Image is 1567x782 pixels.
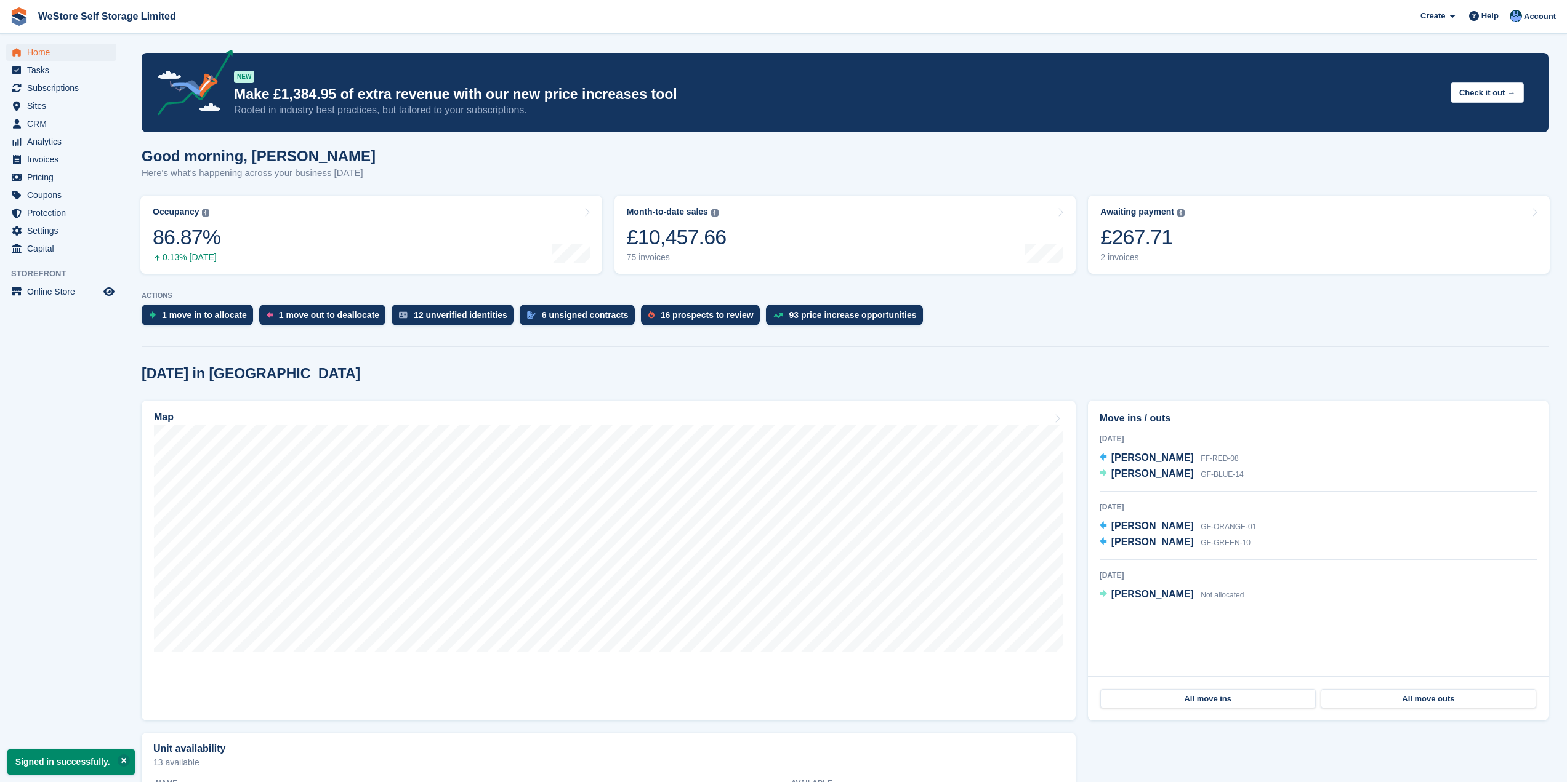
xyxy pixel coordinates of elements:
[1524,10,1556,23] span: Account
[1177,209,1185,217] img: icon-info-grey-7440780725fd019a000dd9b08b2336e03edf1995a4989e88bcd33f0948082b44.svg
[1100,450,1239,466] a: [PERSON_NAME] FF-RED-08
[789,310,917,320] div: 93 price increase opportunities
[1420,10,1445,22] span: Create
[627,207,708,217] div: Month-to-date sales
[27,62,101,79] span: Tasks
[614,196,1076,274] a: Month-to-date sales £10,457.66 75 invoices
[392,305,520,332] a: 12 unverified identities
[1321,689,1536,709] a: All move outs
[1100,466,1244,482] a: [PERSON_NAME] GF-BLUE-14
[10,7,28,26] img: stora-icon-8386f47178a22dfd0bd8f6a31ec36ba5ce8667c1dd55bd0f319d3a0aa187defe.svg
[527,311,536,319] img: contract_signature_icon-13c848040528278c33f63329250d36e43548de30e8caae1d1a13099fd9432cc5.svg
[1100,689,1316,709] a: All move ins
[1100,252,1185,263] div: 2 invoices
[27,204,101,221] span: Protection
[6,169,116,186] a: menu
[7,749,135,775] p: Signed in successfully.
[399,311,408,319] img: verify_identity-adf6edd0f0f0b5bbfe63781bf79b02c33cf7c696d77639b501bdc392416b5a36.svg
[6,151,116,168] a: menu
[6,186,116,204] a: menu
[27,283,101,300] span: Online Store
[234,71,254,83] div: NEW
[142,292,1549,300] p: ACTIONS
[1100,501,1537,513] div: [DATE]
[6,222,116,239] a: menu
[1451,82,1524,103] button: Check it out →
[153,743,225,754] h2: Unit availability
[1201,522,1256,531] span: GF-ORANGE-01
[27,169,101,186] span: Pricing
[27,115,101,132] span: CRM
[27,222,101,239] span: Settings
[6,204,116,221] a: menu
[259,305,392,332] a: 1 move out to deallocate
[153,225,220,250] div: 86.87%
[6,97,116,114] a: menu
[142,305,259,332] a: 1 move in to allocate
[1100,587,1244,603] a: [PERSON_NAME] Not allocated
[6,44,116,61] a: menu
[27,133,101,150] span: Analytics
[234,103,1441,117] p: Rooted in industry best practices, but tailored to your subscriptions.
[1510,10,1522,22] img: Joanne Goff
[661,310,754,320] div: 16 prospects to review
[147,50,233,120] img: price-adjustments-announcement-icon-8257ccfd72463d97f412b2fc003d46551f7dbcb40ab6d574587a9cd5c0d94...
[542,310,629,320] div: 6 unsigned contracts
[11,268,123,280] span: Storefront
[1201,470,1243,479] span: GF-BLUE-14
[142,148,376,164] h1: Good morning, [PERSON_NAME]
[711,209,719,217] img: icon-info-grey-7440780725fd019a000dd9b08b2336e03edf1995a4989e88bcd33f0948082b44.svg
[149,311,156,319] img: move_ins_to_allocate_icon-fdf77a2bb77ea45bf5b3d319d69a93e2d87916cf1d5bf7949dd705db3b84f3ca.svg
[773,313,783,318] img: price_increase_opportunities-93ffe204e8149a01c8c9dc8f82e8f89637d9d84a8eef4429ea346261dce0b2c0.svg
[1100,519,1257,535] a: [PERSON_NAME] GF-ORANGE-01
[766,305,929,332] a: 93 price increase opportunities
[627,252,727,263] div: 75 invoices
[27,186,101,204] span: Coupons
[6,133,116,150] a: menu
[1111,537,1194,547] span: [PERSON_NAME]
[6,240,116,257] a: menu
[279,310,379,320] div: 1 move out to deallocate
[140,196,602,274] a: Occupancy 86.87% 0.13% [DATE]
[6,283,116,300] a: menu
[1100,535,1251,551] a: [PERSON_NAME] GF-GREEN-10
[267,311,273,319] img: move_outs_to_deallocate_icon-f764333ba52eb49d3ac5e1228854f67142a1ed5810a6f6cc68b1a99e826820c5.svg
[234,86,1441,103] p: Make £1,384.95 of extra revenue with our new price increases tool
[153,252,220,263] div: 0.13% [DATE]
[6,79,116,97] a: menu
[27,79,101,97] span: Subscriptions
[1100,433,1537,444] div: [DATE]
[1088,196,1550,274] a: Awaiting payment £267.71 2 invoices
[154,412,174,423] h2: Map
[1201,454,1238,463] span: FF-RED-08
[162,310,247,320] div: 1 move in to allocate
[202,209,209,217] img: icon-info-grey-7440780725fd019a000dd9b08b2336e03edf1995a4989e88bcd33f0948082b44.svg
[1100,207,1174,217] div: Awaiting payment
[1481,10,1499,22] span: Help
[102,284,116,299] a: Preview store
[520,305,641,332] a: 6 unsigned contracts
[1201,538,1251,547] span: GF-GREEN-10
[648,311,655,319] img: prospect-51fa495bee0391a8d652442698ab0144808aea92771e9ea1ae160a38d050c398.svg
[414,310,507,320] div: 12 unverified identities
[1111,589,1194,599] span: [PERSON_NAME]
[627,225,727,250] div: £10,457.66
[142,166,376,180] p: Here's what's happening across your business [DATE]
[1100,570,1537,581] div: [DATE]
[1111,468,1194,479] span: [PERSON_NAME]
[142,401,1076,720] a: Map
[1111,521,1194,531] span: [PERSON_NAME]
[1201,591,1244,599] span: Not allocated
[1111,452,1194,463] span: [PERSON_NAME]
[27,240,101,257] span: Capital
[641,305,766,332] a: 16 prospects to review
[27,151,101,168] span: Invoices
[27,97,101,114] span: Sites
[153,207,199,217] div: Occupancy
[142,365,360,382] h2: [DATE] in [GEOGRAPHIC_DATA]
[27,44,101,61] span: Home
[1100,225,1185,250] div: £267.71
[33,6,181,26] a: WeStore Self Storage Limited
[6,115,116,132] a: menu
[153,758,1064,767] p: 13 available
